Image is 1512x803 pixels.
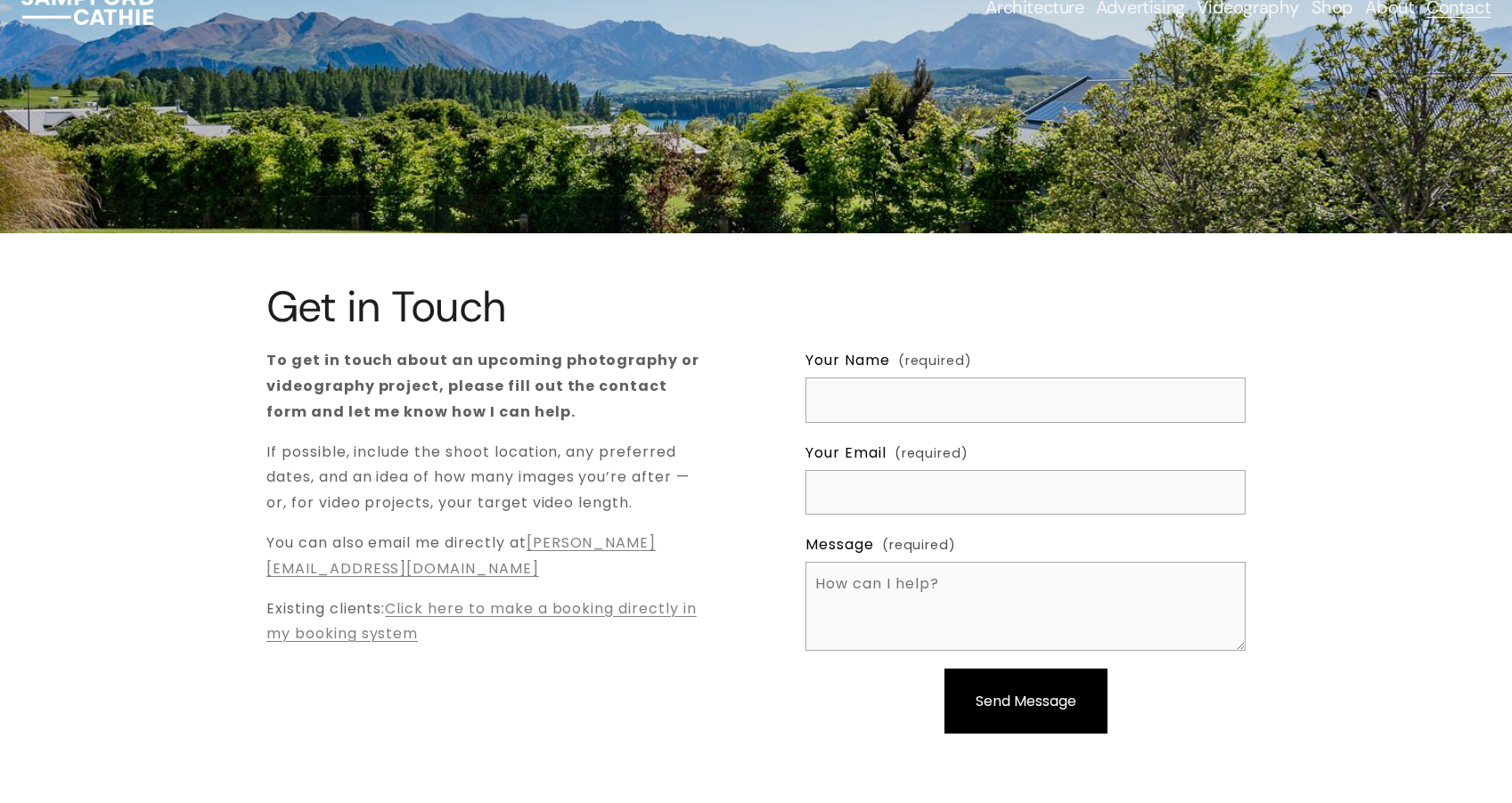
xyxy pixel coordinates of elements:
[266,596,707,648] p: Existing clients:
[266,350,703,422] strong: To get in touch about an upcoming photography or videography project, please fill out the contact...
[976,691,1076,711] span: Send Message
[266,532,656,579] a: [PERSON_NAME][EMAIL_ADDRESS][DOMAIN_NAME]
[805,348,890,374] span: Your Name
[266,598,697,645] a: Click here to make a booking directly in my booking system
[895,442,968,466] span: (required)
[882,534,956,557] span: (required)
[805,441,887,466] span: Your Email
[266,440,707,516] p: If possible, include the shoot location, any preferred dates, and an idea of how many images you’...
[944,669,1107,734] button: Send MessageSend Message
[266,531,707,582] p: You can also email me directly at
[805,532,874,558] span: Message
[266,283,527,330] h1: Get in Touch
[898,350,972,373] span: (required)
